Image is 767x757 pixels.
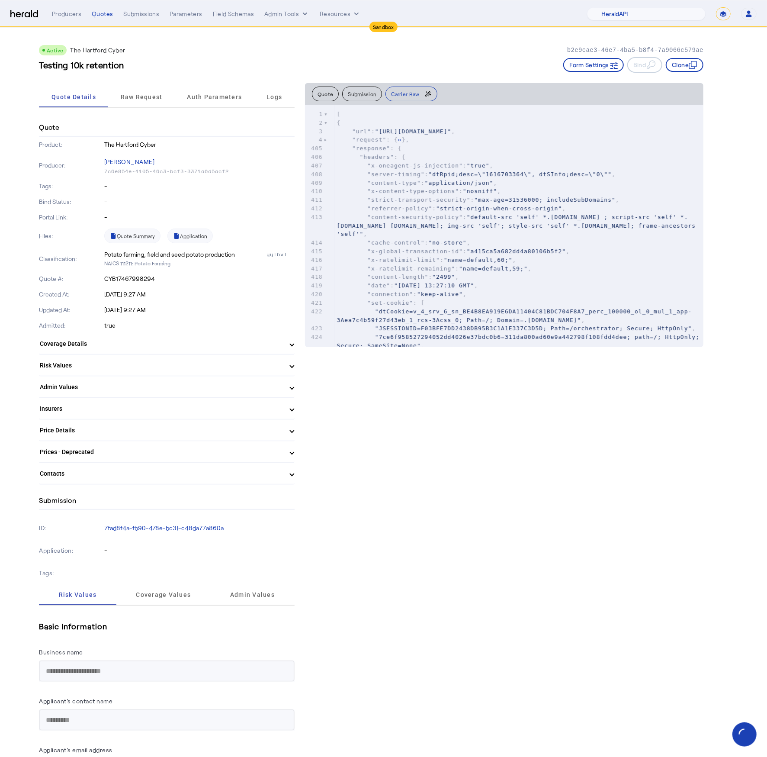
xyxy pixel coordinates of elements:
[428,239,466,246] span: "no-store"
[337,274,459,280] span: : ,
[70,46,125,55] p: The Hartford Cyber
[305,281,324,290] div: 419
[337,308,692,323] span: ,
[10,10,38,18] img: Herald Logo
[136,592,191,598] span: Coverage Values
[305,290,324,299] div: 420
[39,213,103,222] p: Portal Link:
[213,10,254,18] div: Field Schemas
[367,196,470,203] span: "strict-transport-security"
[123,10,159,18] div: Submissions
[367,274,428,280] span: "content-length"
[337,325,696,332] span: ,
[337,154,406,160] span: : {
[104,140,295,149] p: The Hartford Cyber
[459,265,528,272] span: "name=default,59;"
[337,119,341,126] span: {
[337,257,517,263] span: : ,
[375,128,452,135] span: "[URL][DOMAIN_NAME]"
[567,46,703,55] p: b2e9cae3-46e7-4ba5-b8f4-7a9066c579ae
[305,187,324,196] div: 410
[563,58,624,72] button: Form Settings
[39,290,103,299] p: Created At:
[367,180,421,186] span: "content-type"
[432,274,455,280] span: "2499"
[187,94,242,100] span: Auth Parameters
[367,214,463,220] span: "content-security-policy"
[369,22,398,32] div: Sandbox
[627,57,662,73] button: Bind
[305,196,324,204] div: 411
[170,10,202,18] div: Parameters
[39,377,294,397] mat-expansion-panel-header: Admin Values
[337,308,692,323] span: "dtCookie=v_4_srv_6_sn_BE4B8EA919E6DA11404C81BDC704F8A7_perc_100000_ol_0_mul_1_app-3Aea7c4b59f27d...
[39,420,294,441] mat-expansion-panel-header: Price Details
[367,239,424,246] span: "cache-control"
[337,145,402,151] span: : {
[39,321,103,330] p: Admitted:
[463,188,497,194] span: "nosniff"
[59,592,97,598] span: Risk Values
[320,10,361,18] button: Resources dropdown menu
[337,300,425,306] span: : [
[104,524,295,532] p: 7fad8f4a-fb90-478e-bc31-c48da77a860a
[39,122,59,132] h4: Quote
[367,282,390,289] span: "date"
[305,273,324,281] div: 418
[92,10,113,18] div: Quotes
[367,248,463,254] span: "x-global-transaction-id"
[474,196,616,203] span: "max-age=31536000; includeSubDomains"
[398,136,402,143] span: ↔
[367,265,455,272] span: "x-ratelimit-remaining"
[39,254,103,263] p: Classification:
[264,10,309,18] button: internal dropdown menu
[305,256,324,264] div: 416
[267,250,295,259] div: yylbvl
[305,213,324,222] div: 413
[337,128,456,135] span: : ,
[305,307,324,316] div: 422
[428,171,612,177] span: "dtRpid;desc=\"1616703364\", dtSInfo;desc=\"0\""
[305,127,324,136] div: 3
[444,257,513,263] span: "name=default,60;"
[52,10,81,18] div: Producers
[337,239,471,246] span: : ,
[40,426,283,435] mat-panel-title: Price Details
[39,620,294,633] h5: Basic Information
[230,592,275,598] span: Admin Values
[394,282,474,289] span: "[DATE] 13:27:10 GMT"
[104,306,295,314] p: [DATE] 9:27 AM
[51,94,96,100] span: Quote Details
[337,265,532,272] span: : ,
[337,334,703,349] span: "7ce6f958527294052dd4026e37bdc0b6=311da800ad60e9a442798f108fdd4dee; path=/; HttpOnly; Secure; Sam...
[305,299,324,307] div: 421
[305,110,324,119] div: 1
[367,188,459,194] span: "x-content-type-options"
[305,204,324,213] div: 412
[167,229,213,243] a: Application
[367,257,440,263] span: "x-ratelimit-limit"
[305,264,324,273] div: 417
[352,128,371,135] span: "url"
[337,180,497,186] span: : ,
[104,182,295,190] p: -
[305,161,324,170] div: 407
[47,47,63,53] span: Active
[39,333,294,354] mat-expansion-panel-header: Coverage Details
[39,274,103,283] p: Quote #:
[367,162,463,169] span: "x-oneagent-js-injection"
[337,205,566,212] span: : ,
[40,404,283,413] mat-panel-title: Insurers
[337,111,341,117] span: [
[666,58,703,72] button: Clone
[352,136,386,143] span: "request"
[467,248,566,254] span: "a415ca5a682dd4a80106b5f2"
[305,324,324,333] div: 423
[367,300,413,306] span: "set-cookie"
[40,361,283,370] mat-panel-title: Risk Values
[360,154,394,160] span: "headers"
[352,145,390,151] span: "response"
[337,214,700,238] span: : ,
[39,463,294,484] mat-expansion-panel-header: Contacts
[467,162,490,169] span: "true"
